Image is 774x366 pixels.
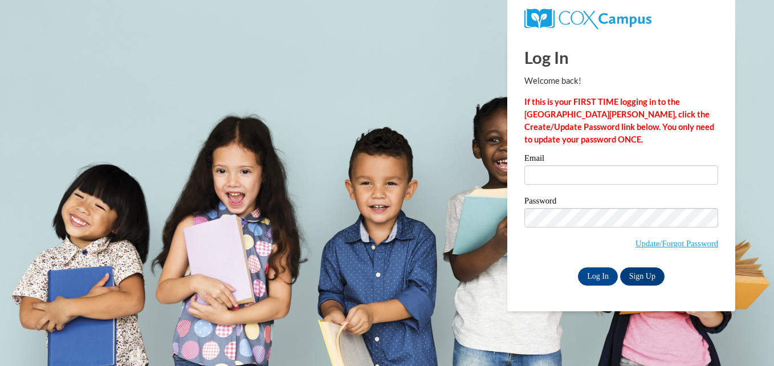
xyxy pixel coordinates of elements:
[524,97,714,144] strong: If this is your FIRST TIME logging in to the [GEOGRAPHIC_DATA][PERSON_NAME], click the Create/Upd...
[578,267,618,286] input: Log In
[524,9,651,29] img: COX Campus
[636,239,718,248] a: Update/Forgot Password
[524,46,718,69] h1: Log In
[524,13,651,23] a: COX Campus
[524,154,718,165] label: Email
[524,197,718,208] label: Password
[620,267,665,286] a: Sign Up
[524,75,718,87] p: Welcome back!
